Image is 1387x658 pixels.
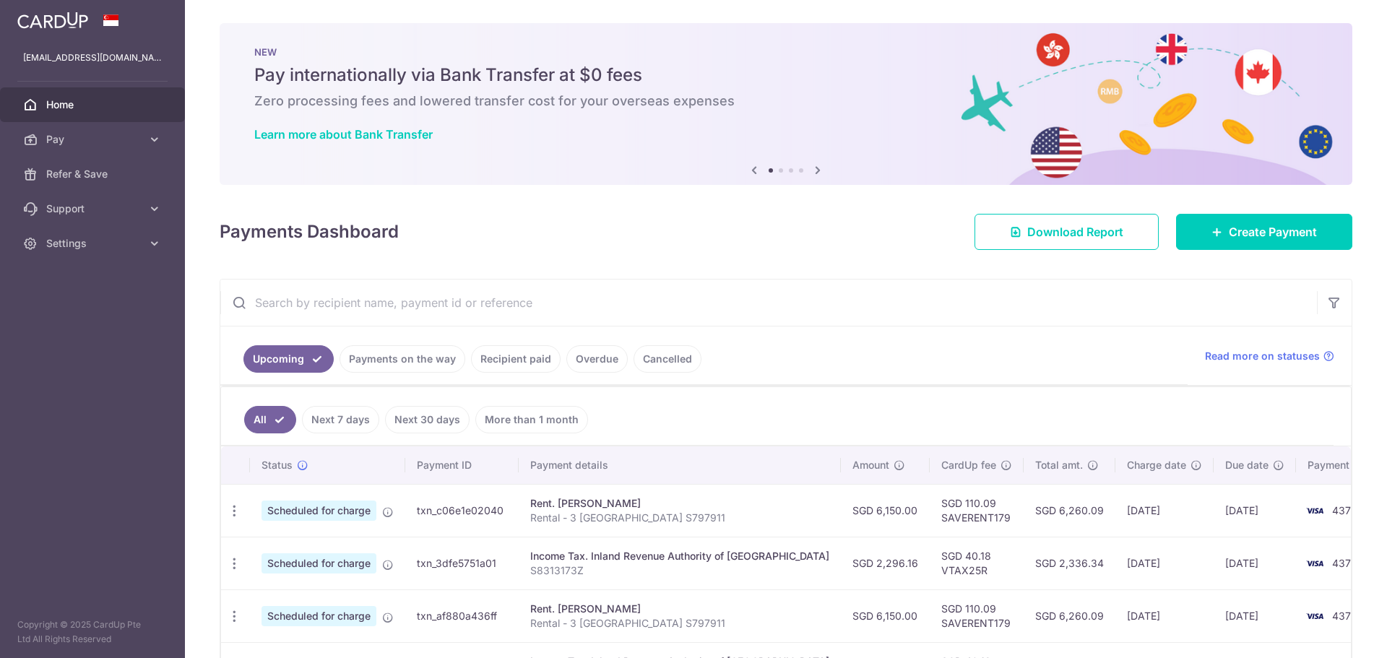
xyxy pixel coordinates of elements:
span: CardUp fee [941,458,996,472]
td: SGD 110.09 SAVERENT179 [930,484,1024,537]
td: [DATE] [1115,537,1214,589]
th: Payment ID [405,446,519,484]
div: Rent. [PERSON_NAME] [530,496,829,511]
span: Settings [46,236,142,251]
td: SGD 6,260.09 [1024,484,1115,537]
p: NEW [254,46,1318,58]
td: SGD 2,336.34 [1024,537,1115,589]
span: Create Payment [1229,223,1317,241]
a: Next 30 days [385,406,470,433]
td: txn_af880a436ff [405,589,519,642]
span: Status [262,458,293,472]
a: More than 1 month [475,406,588,433]
img: Bank Card [1300,502,1329,519]
span: Due date [1225,458,1269,472]
td: [DATE] [1214,589,1296,642]
img: Bank Card [1300,607,1329,625]
h5: Pay internationally via Bank Transfer at $0 fees [254,64,1318,87]
a: All [244,406,296,433]
img: Bank transfer banner [220,23,1352,185]
td: SGD 2,296.16 [841,537,930,589]
img: Bank Card [1300,555,1329,572]
p: [EMAIL_ADDRESS][DOMAIN_NAME] [23,51,162,65]
h6: Zero processing fees and lowered transfer cost for your overseas expenses [254,92,1318,110]
a: Read more on statuses [1205,349,1334,363]
td: SGD 40.18 VTAX25R [930,537,1024,589]
span: 4377 [1332,557,1357,569]
span: Scheduled for charge [262,606,376,626]
h4: Payments Dashboard [220,219,399,245]
td: SGD 6,150.00 [841,589,930,642]
td: SGD 6,150.00 [841,484,930,537]
span: 4377 [1332,504,1357,516]
input: Search by recipient name, payment id or reference [220,280,1317,326]
span: Home [46,98,142,112]
span: Charge date [1127,458,1186,472]
a: Overdue [566,345,628,373]
span: Scheduled for charge [262,553,376,573]
td: [DATE] [1214,537,1296,589]
td: txn_c06e1e02040 [405,484,519,537]
span: Download Report [1027,223,1123,241]
td: [DATE] [1214,484,1296,537]
span: Read more on statuses [1205,349,1320,363]
a: Cancelled [634,345,701,373]
span: 4377 [1332,610,1357,622]
p: Rental - 3 [GEOGRAPHIC_DATA] S797911 [530,616,829,631]
span: Scheduled for charge [262,501,376,521]
span: Support [46,202,142,216]
div: Income Tax. Inland Revenue Authority of [GEOGRAPHIC_DATA] [530,549,829,563]
p: S8313173Z [530,563,829,578]
a: Learn more about Bank Transfer [254,127,433,142]
div: Rent. [PERSON_NAME] [530,602,829,616]
a: Create Payment [1176,214,1352,250]
p: Rental - 3 [GEOGRAPHIC_DATA] S797911 [530,511,829,525]
td: SGD 6,260.09 [1024,589,1115,642]
th: Payment details [519,446,841,484]
span: Total amt. [1035,458,1083,472]
a: Next 7 days [302,406,379,433]
td: SGD 110.09 SAVERENT179 [930,589,1024,642]
a: Payments on the way [340,345,465,373]
a: Recipient paid [471,345,561,373]
span: Amount [852,458,889,472]
span: Pay [46,132,142,147]
td: [DATE] [1115,589,1214,642]
a: Upcoming [243,345,334,373]
img: CardUp [17,12,88,29]
a: Download Report [975,214,1159,250]
td: [DATE] [1115,484,1214,537]
span: Refer & Save [46,167,142,181]
td: txn_3dfe5751a01 [405,537,519,589]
